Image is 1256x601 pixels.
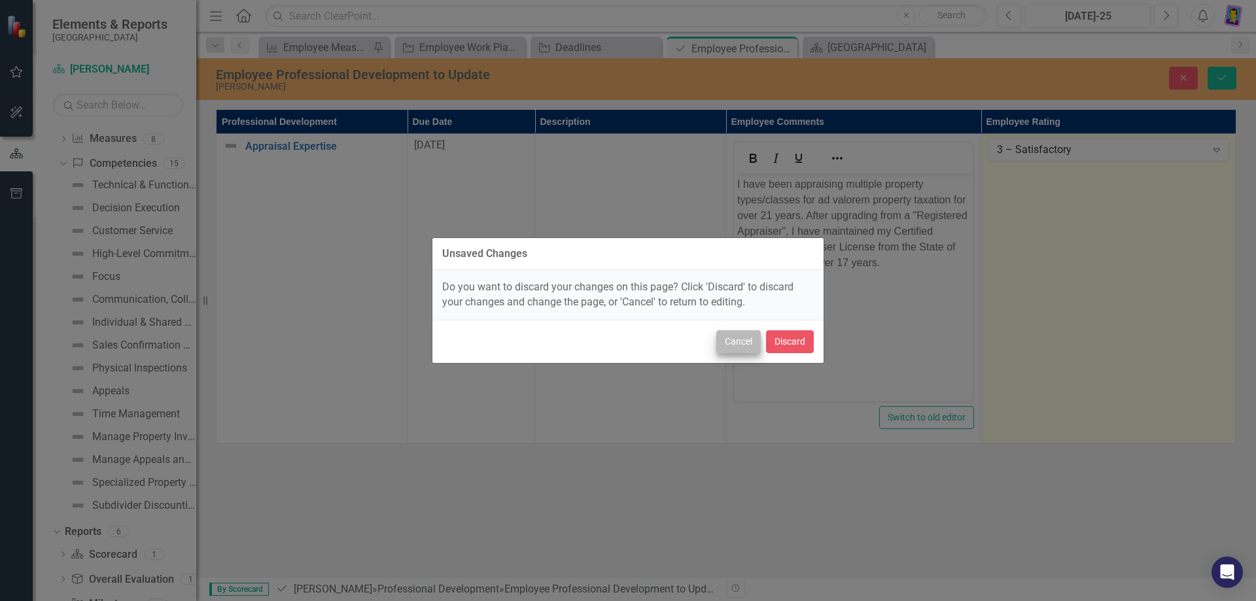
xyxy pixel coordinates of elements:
div: Open Intercom Messenger [1212,557,1243,588]
button: Cancel [716,330,761,353]
div: Do you want to discard your changes on this page? Click 'Discard' to discard your changes and cha... [432,270,824,320]
div: Unsaved Changes [442,248,527,260]
button: Discard [766,330,814,353]
p: I have been appraising multiple property types/classes for ad valorem property taxation for over ... [3,3,235,97]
